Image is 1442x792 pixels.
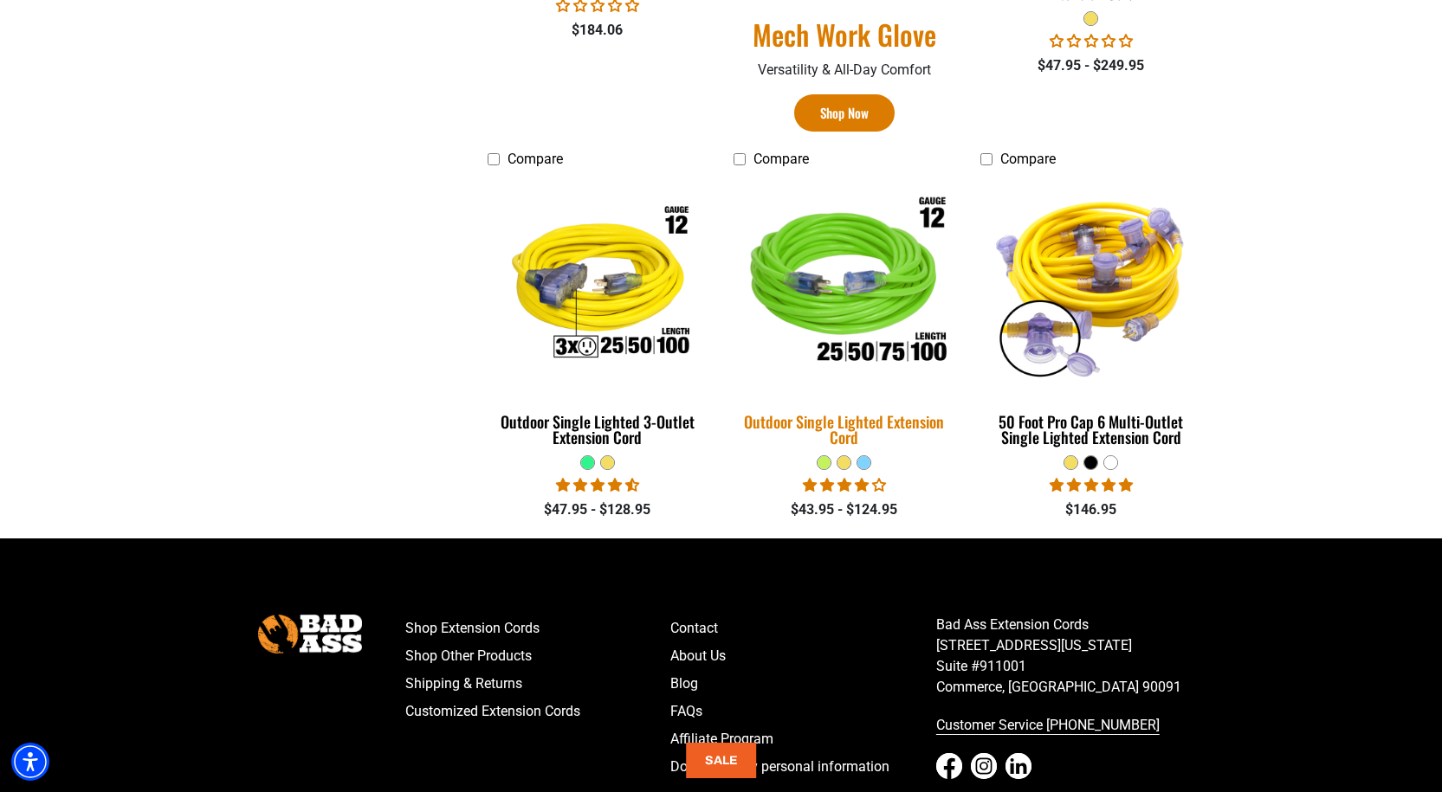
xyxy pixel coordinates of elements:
[670,698,936,725] a: FAQs
[488,20,708,41] div: $184.06
[1050,33,1133,49] span: 0.00 stars
[1006,753,1031,779] a: LinkedIn - open in a new tab
[980,499,1201,520] div: $146.95
[980,177,1201,455] a: yellow 50 Foot Pro Cap 6 Multi-Outlet Single Lighted Extension Cord
[794,94,895,132] a: Shop Now
[980,414,1201,445] div: 50 Foot Pro Cap 6 Multi-Outlet Single Lighted Extension Cord
[670,753,936,781] a: Do not sell my personal information
[734,414,954,445] div: Outdoor Single Lighted Extension Cord
[405,615,671,642] a: Shop Extension Cords
[258,615,362,654] img: Bad Ass Extension Cords
[488,177,708,455] a: Outdoor Single Lighted 3-Outlet Extension Cord Outdoor Single Lighted 3-Outlet Extension Cord
[971,753,997,779] a: Instagram - open in a new tab
[734,60,954,80] p: Versatility & All-Day Comfort
[1050,477,1133,493] span: 4.80 stars
[405,670,671,698] a: Shipping & Returns
[670,615,936,642] a: Contact
[980,55,1201,76] div: $47.95 - $249.95
[723,174,966,396] img: Outdoor Single Lighted Extension Cord
[670,670,936,698] a: Blog
[936,753,962,779] a: Facebook - open in a new tab
[803,477,886,493] span: 4.00 stars
[11,743,49,781] div: Accessibility Menu
[734,16,954,53] a: Mech Work Glove
[556,477,639,493] span: 4.64 stars
[753,151,809,167] span: Compare
[670,725,936,753] a: Affiliate Program
[488,414,708,445] div: Outdoor Single Lighted 3-Outlet Extension Cord
[936,712,1202,739] a: call 833-674-1699
[982,184,1200,383] img: yellow
[405,698,671,725] a: Customized Extension Cords
[488,499,708,520] div: $47.95 - $128.95
[1000,151,1056,167] span: Compare
[488,184,707,383] img: Outdoor Single Lighted 3-Outlet Extension Cord
[734,499,954,520] div: $43.95 - $124.95
[936,615,1202,698] p: Bad Ass Extension Cords [STREET_ADDRESS][US_STATE] Suite #911001 Commerce, [GEOGRAPHIC_DATA] 90091
[405,642,671,670] a: Shop Other Products
[508,151,563,167] span: Compare
[670,642,936,670] a: About Us
[734,177,954,455] a: Outdoor Single Lighted Extension Cord Outdoor Single Lighted Extension Cord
